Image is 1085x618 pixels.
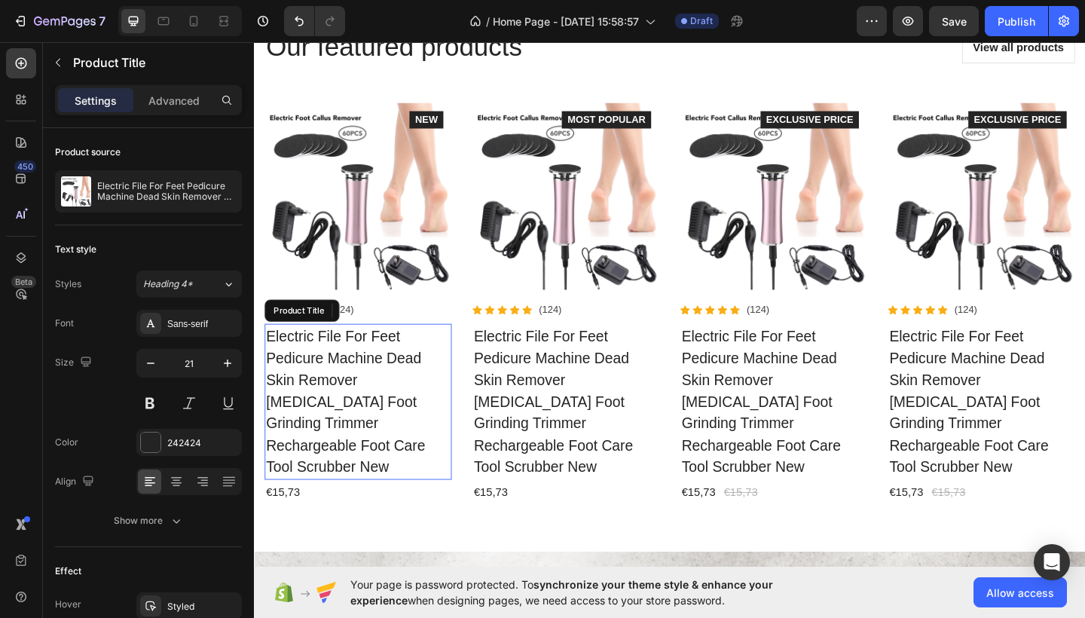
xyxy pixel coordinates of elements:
[55,436,78,449] div: Color
[55,507,242,534] button: Show more
[929,6,979,36] button: Save
[14,161,36,173] div: 450
[557,79,652,95] div: EXCLUSIVE PRICE
[762,286,787,301] p: (124)
[284,6,345,36] div: Undo/Redo
[985,6,1048,36] button: Publish
[350,577,832,608] span: Your page is password protected. To when designing pages, we need access to your store password.
[777,78,884,96] a: EXCLUSIVE PRICE
[310,286,335,301] p: (124)
[341,79,426,95] div: MOST POPULAR
[237,309,441,479] a: Electric File For Feet Pedicure Machine Dead Skin Remover [MEDICAL_DATA] Foot Grinding Trimmer Re...
[463,309,667,479] a: Electric File For Feet Pedicure Machine Dead Skin Remover [MEDICAL_DATA] Foot Grinding Trimmer Re...
[55,317,74,330] div: Font
[463,482,503,503] div: €15,73
[136,271,242,298] button: Heading 4*
[11,309,215,479] a: Electric File For Feet Pedicure Machine Dead Skin Remover [MEDICAL_DATA] Foot Grinding Trimmer Re...
[509,482,549,503] div: €15,73
[237,482,441,503] div: €15,73
[61,176,91,207] img: product feature img
[169,78,206,96] a: NEW
[99,12,105,30] p: 7
[55,598,81,611] div: Hover
[18,288,79,301] div: Product Title
[55,472,97,492] div: Align
[690,14,713,28] span: Draft
[689,482,729,503] div: €15,73
[84,286,108,301] p: (124)
[55,145,121,159] div: Product source
[254,40,1085,568] iframe: Design area
[167,600,238,613] div: Styled
[486,14,490,29] span: /
[689,309,893,479] a: Electric File For Feet Pedicure Machine Dead Skin Remover [MEDICAL_DATA] Foot Grinding Trimmer Re...
[55,564,81,578] div: Effect
[167,317,238,331] div: Sans-serif
[783,79,878,95] div: EXCLUSIVE PRICE
[735,482,775,503] div: €15,73
[986,585,1054,601] span: Allow access
[335,78,432,96] a: MOST POPULAR
[1034,544,1070,580] div: Open Intercom Messenger
[114,513,184,528] div: Show more
[55,277,81,291] div: Styles
[536,286,561,301] p: (124)
[6,6,112,36] button: 7
[493,14,639,29] span: Home Page - [DATE] 15:58:57
[973,577,1067,607] button: Allow access
[75,93,117,109] p: Settings
[998,14,1035,29] div: Publish
[97,181,236,202] p: Electric File For Feet Pedicure Machine Dead Skin Remover [MEDICAL_DATA] Foot Grinding Trimmer Re...
[148,93,200,109] p: Advanced
[175,79,200,95] div: NEW
[551,78,658,96] a: EXCLUSIVE PRICE
[73,54,236,72] p: Product Title
[167,436,238,450] div: 242424
[942,15,967,28] span: Save
[55,243,96,256] div: Text style
[143,277,193,291] span: Heading 4*
[11,276,36,288] div: Beta
[350,578,773,607] span: synchronize your theme style & enhance your experience
[55,353,95,373] div: Size
[11,482,215,503] div: €15,73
